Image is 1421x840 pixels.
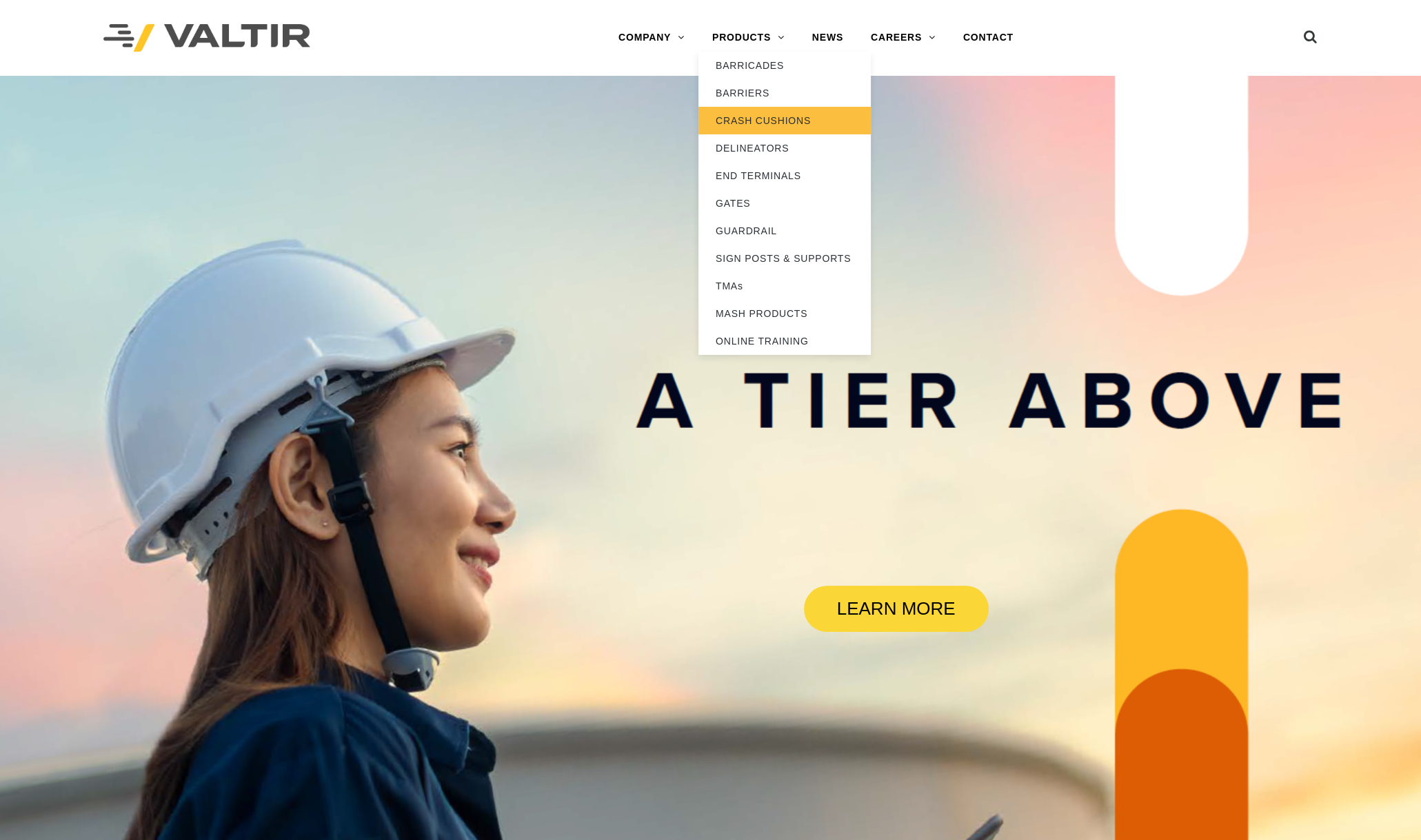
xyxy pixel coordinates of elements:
[698,300,871,327] a: MASH PRODUCTS
[605,24,698,52] a: COMPANY
[698,24,798,52] a: PRODUCTS
[698,245,871,272] a: SIGN POSTS & SUPPORTS
[698,107,871,134] a: CRASH CUSHIONS
[857,24,949,52] a: CAREERS
[798,24,857,52] a: NEWS
[698,272,871,300] a: TMAs
[949,24,1027,52] a: CONTACT
[698,79,871,107] a: BARRIERS
[698,217,871,245] a: GUARDRAIL
[698,189,871,217] a: GATES
[698,162,871,189] a: END TERMINALS
[698,134,871,162] a: DELINEATORS
[698,52,871,79] a: BARRICADES
[804,586,989,632] a: LEARN MORE
[698,327,871,355] a: ONLINE TRAINING
[103,24,310,52] img: Valtir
